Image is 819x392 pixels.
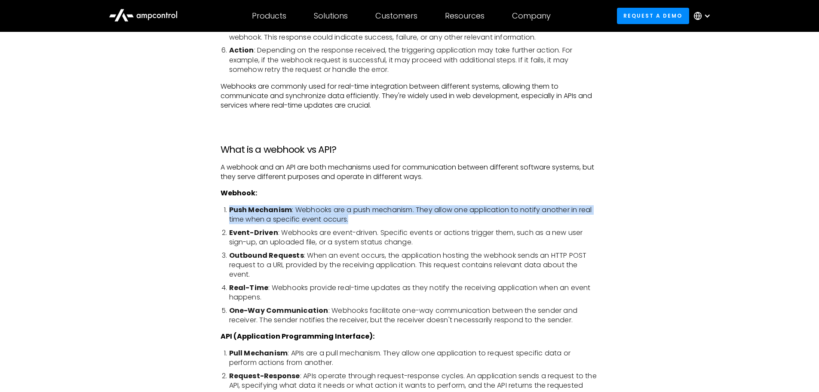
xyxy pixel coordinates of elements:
li: : APIs are a pull mechanism. They allow one application to request specific data or perform actio... [229,349,599,368]
strong: Event-Driven [229,228,278,238]
p: A webhook and an API are both mechanisms used for communication between different software system... [221,163,599,182]
p: ‍ [221,117,599,127]
strong: Pull Mechanism [229,348,288,358]
div: Products [252,11,286,21]
strong: Real-Time [229,283,269,293]
div: Solutions [314,11,348,21]
strong: API (Application Programming Interface): [221,331,374,341]
div: Resources [445,11,485,21]
li: : Webhooks are event-driven. Specific events or actions trigger them, such as a new user sign-up,... [229,228,599,247]
li: : Depending on the response received, the triggering application may take further action. For exa... [229,46,599,74]
strong: Action [229,45,254,55]
p: Webhooks are commonly used for real-time integration between different systems, allowing them to ... [221,82,599,111]
h3: What is a webhook vs API? [221,144,599,155]
li: : Webhooks are a push mechanism. They allow one application to notify another in real time when a... [229,205,599,225]
div: Customers [375,11,417,21]
li: : Webhooks provide real-time updates as they notify the receiving application when an event happens. [229,283,599,302]
li: : When an event occurs, the application hosting the webhook sends an HTTP POST request to a URL p... [229,251,599,280]
strong: Push Mechanism [229,205,292,215]
li: : After processing the request, the server typically responds to the application that triggered t... [229,23,599,43]
strong: Outbound Requests [229,250,304,260]
strong: One-Way Communication [229,306,328,315]
strong: Request-Response [229,371,300,381]
div: Company [512,11,551,21]
strong: Webhook: [221,188,257,198]
li: : Webhooks facilitate one-way communication between the sender and receiver. The sender notifies ... [229,306,599,325]
a: Request a demo [617,8,689,24]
